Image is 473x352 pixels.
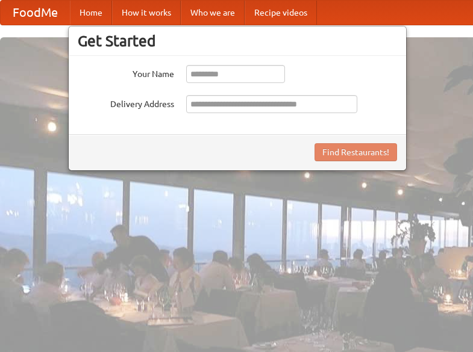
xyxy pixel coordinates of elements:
[181,1,245,25] a: Who we are
[112,1,181,25] a: How it works
[78,32,397,50] h3: Get Started
[1,1,70,25] a: FoodMe
[70,1,112,25] a: Home
[245,1,317,25] a: Recipe videos
[78,95,174,110] label: Delivery Address
[315,143,397,161] button: Find Restaurants!
[78,65,174,80] label: Your Name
